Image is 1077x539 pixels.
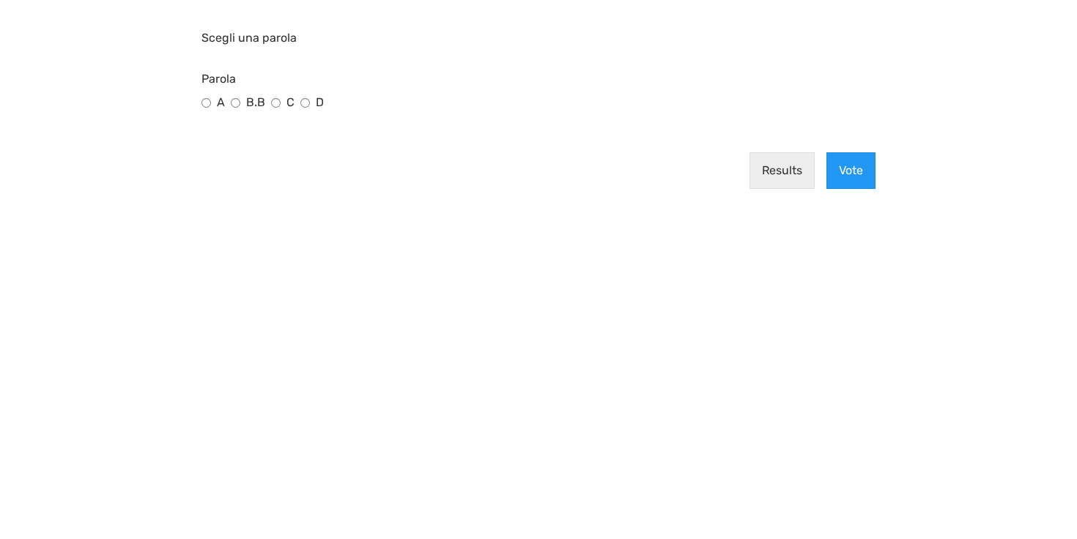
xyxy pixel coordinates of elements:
[246,94,265,117] label: B.B
[750,152,815,189] button: Results
[826,152,876,189] button: Vote
[201,70,876,94] label: Parola
[217,94,225,117] label: A
[316,94,324,117] label: D
[286,94,295,117] label: C
[201,29,876,47] p: Scegli una parola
